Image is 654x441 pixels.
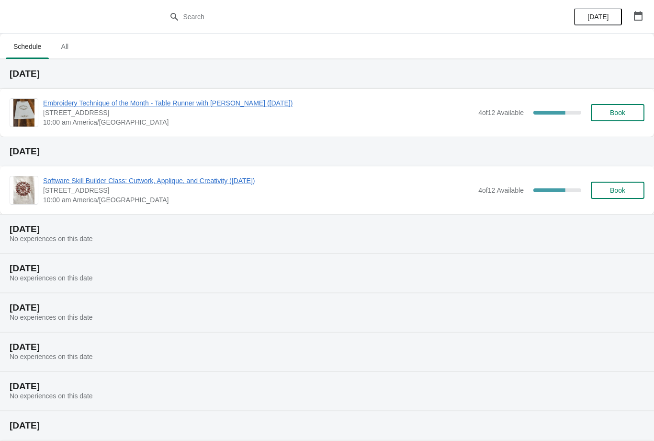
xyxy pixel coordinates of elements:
span: Book [610,186,625,194]
span: No experiences on this date [10,235,93,243]
span: No experiences on this date [10,313,93,321]
button: [DATE] [574,8,622,25]
h2: [DATE] [10,342,644,352]
h2: [DATE] [10,69,644,79]
input: Search [183,8,491,25]
img: Embroidery Technique of the Month - Table Runner with BERNINA Cutwork (September 9, 2025) | 1300 ... [13,99,34,127]
h2: [DATE] [10,421,644,430]
span: [STREET_ADDRESS] [43,186,474,195]
span: No experiences on this date [10,353,93,360]
h2: [DATE] [10,382,644,391]
span: Software Skill Builder Class: Cutwork, Applique, and Creativity ([DATE]) [43,176,474,186]
span: Book [610,109,625,116]
h2: [DATE] [10,224,644,234]
span: No experiences on this date [10,274,93,282]
h2: [DATE] [10,303,644,313]
span: [STREET_ADDRESS] [43,108,474,117]
button: Book [591,182,644,199]
span: 10:00 am America/[GEOGRAPHIC_DATA] [43,195,474,205]
span: No experiences on this date [10,392,93,400]
span: 4 of 12 Available [478,186,524,194]
span: Schedule [6,38,49,55]
h2: [DATE] [10,147,644,156]
span: Embroidery Technique of the Month - Table Runner with [PERSON_NAME] ([DATE]) [43,98,474,108]
span: [DATE] [587,13,609,21]
button: Book [591,104,644,121]
span: All [53,38,77,55]
span: 4 of 12 Available [478,109,524,116]
h2: [DATE] [10,264,644,273]
span: 10:00 am America/[GEOGRAPHIC_DATA] [43,117,474,127]
img: Software Skill Builder Class: Cutwork, Applique, and Creativity (September 10, 2025) | 1300 Salem... [13,176,34,204]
